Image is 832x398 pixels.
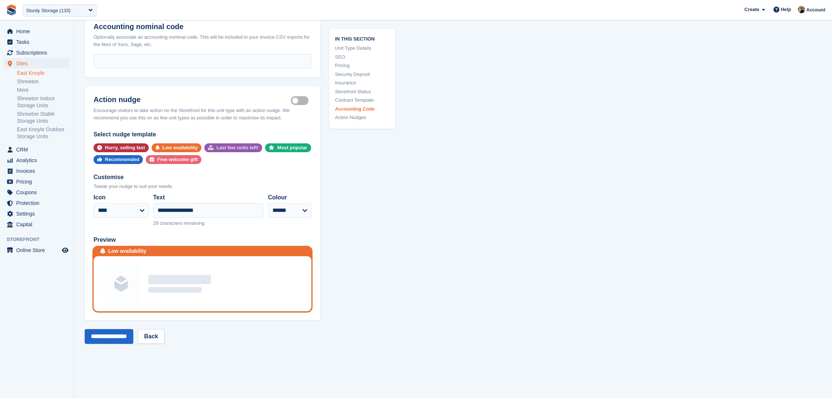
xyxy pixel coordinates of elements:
span: Protection [16,198,60,208]
a: menu [4,26,70,36]
a: Accounting Code [335,105,389,112]
button: Low availability [152,143,201,152]
div: Last few units left! [216,143,258,152]
div: Sturdy Storage (133) [26,7,71,14]
span: Capital [16,219,60,230]
a: East Knoyle Outdoor Storage Units [17,126,70,140]
a: Action Nudges [335,114,389,121]
span: Storefront [7,236,73,243]
span: Help [781,6,791,13]
a: Back [138,329,164,344]
a: menu [4,198,70,208]
a: Shrewton [17,78,70,85]
a: menu [4,219,70,230]
a: menu [4,209,70,219]
button: Last few units left! [204,143,262,152]
div: Customise [94,173,311,182]
a: Unit Type Details [335,45,389,52]
span: Analytics [16,155,60,165]
span: Coupons [16,187,60,198]
a: Security Deposit [335,70,389,78]
label: Text [153,193,264,202]
label: Is active [291,100,311,101]
a: menu [4,58,70,69]
span: In this section [335,35,389,42]
button: Most popular [265,143,311,152]
a: menu [4,245,70,255]
a: Preview store [61,246,70,255]
div: Low availability [162,143,198,152]
a: menu [4,37,70,47]
a: Contract Template [335,97,389,104]
span: Subscriptions [16,48,60,58]
a: menu [4,187,70,198]
div: Preview [94,235,311,244]
label: Colour [268,193,311,202]
span: Settings [16,209,60,219]
div: Optionally associate an accounting nominal code. This will be included in your invoice CSV export... [94,34,311,48]
a: menu [4,144,70,155]
a: menu [4,166,70,176]
button: Free welcome gift [146,155,201,164]
label: Icon [94,193,149,202]
div: Recommended [105,155,139,164]
span: Home [16,26,60,36]
span: CRM [16,144,60,155]
div: Most popular [277,143,307,152]
span: Tasks [16,37,60,47]
a: menu [4,48,70,58]
span: Create [744,6,759,13]
a: Insurance [335,79,389,87]
div: Hurry, selling fast [105,143,145,152]
span: 29 [153,220,158,226]
span: Online Store [16,245,60,255]
a: menu [4,177,70,187]
div: Low availability [108,247,146,255]
img: Unit group image placeholder [103,265,140,302]
a: East Knoyle [17,70,70,77]
span: Invoices [16,166,60,176]
a: Pricing [335,62,389,69]
h2: Accounting nominal code [94,22,311,31]
span: Sites [16,58,60,69]
div: Free welcome gift [157,155,198,164]
button: Recommended [94,155,143,164]
div: Encourage visitors to take action on the Storefront for this unit type with an action nudge. We r... [94,107,311,121]
a: SEO [335,53,389,60]
a: Storefront Status [335,88,389,95]
h2: Action nudge [94,95,291,104]
a: Shrewton Stable Storage Units [17,111,70,125]
button: Hurry, selling fast [94,143,149,152]
a: menu [4,155,70,165]
span: Pricing [16,177,60,187]
span: Account [806,6,825,14]
a: Mere [17,87,70,94]
div: Select nudge template [94,130,311,139]
img: stora-icon-8386f47178a22dfd0bd8f6a31ec36ba5ce8667c1dd55bd0f319d3a0aa187defe.svg [6,4,17,15]
a: Shrewton Indoor Storage Units [17,95,70,109]
img: Oliver Bruce [798,6,805,13]
div: Tweak your nudge to suit your needs. [94,183,311,190]
span: characters remaining [160,220,204,226]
